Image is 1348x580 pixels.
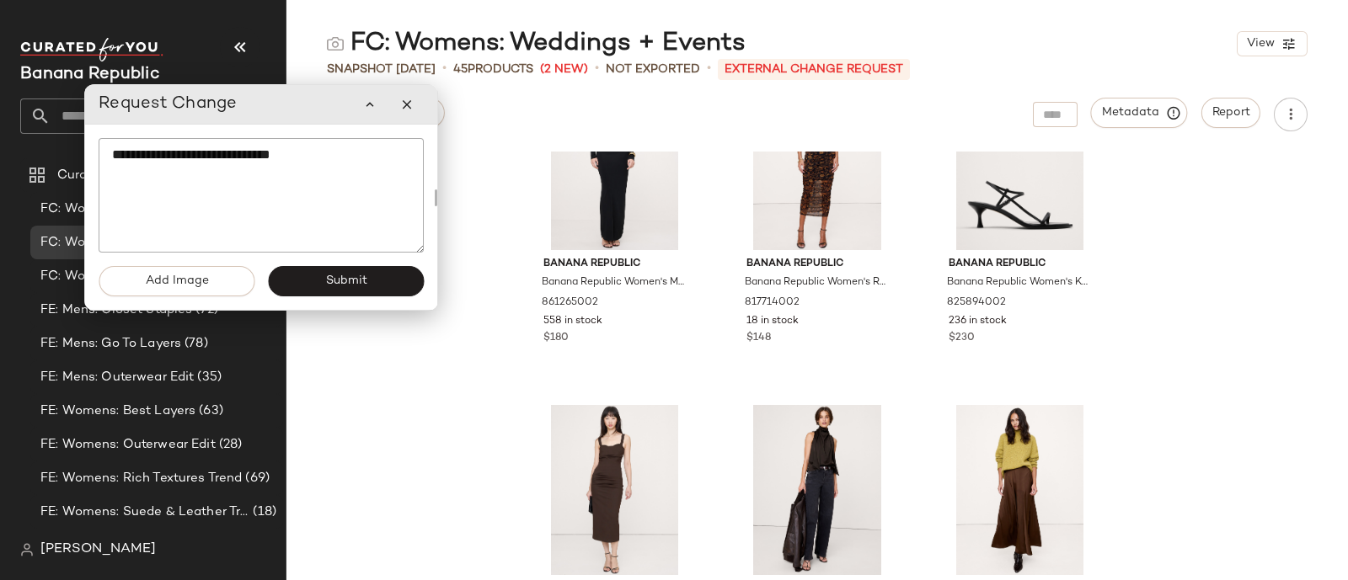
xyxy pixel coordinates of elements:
[453,61,533,78] div: Products
[327,61,436,78] span: Snapshot [DATE]
[530,405,699,575] img: cn60380695.jpg
[20,543,34,556] img: svg%3e
[40,200,249,219] span: FC: Womens: Seasonal Celebrations
[20,66,160,83] span: Current Company Name
[40,402,195,421] span: FE: Womens: Best Layers
[242,469,270,488] span: (69)
[746,314,799,329] span: 18 in stock
[543,257,686,272] span: Banana Republic
[733,405,902,575] img: cn59984076.jpg
[542,275,684,290] span: Banana Republic Women's Matte Jersey Open Back Maxi Dress Black Size XS
[324,274,366,288] span: Submit
[40,368,194,387] span: FE: Mens: Outerwear Edit
[249,503,276,522] span: (18)
[1201,98,1260,128] button: Report
[543,314,602,329] span: 558 in stock
[40,540,156,560] span: [PERSON_NAME]
[949,257,1091,272] span: Banana Republic
[195,402,223,421] span: (63)
[542,295,598,311] span: 861265002
[947,295,1006,311] span: 825894002
[540,61,588,78] span: (2 New)
[327,27,746,61] div: FC: Womens: Weddings + Events
[40,503,249,522] span: FE: Womens: Suede & Leather Trend
[216,435,243,455] span: (28)
[453,63,468,76] span: 45
[1237,31,1308,56] button: View
[40,435,216,455] span: FE: Womens: Outerwear Edit
[57,166,118,185] span: Curations
[746,331,771,346] span: $148
[194,368,222,387] span: (35)
[1091,98,1188,128] button: Metadata
[40,334,181,354] span: FE: Mens: Go To Layers
[40,267,210,286] span: FC: Womens: Weekend Edit
[707,59,711,79] span: •
[40,301,192,320] span: FE: Mens: Closet Staples
[949,331,975,346] span: $230
[949,314,1007,329] span: 236 in stock
[442,59,447,79] span: •
[947,275,1089,290] span: Banana Republic Women's Kitten-Heel Sandal Black Leather Size 8
[543,331,569,346] span: $180
[745,295,800,311] span: 817714002
[181,334,208,354] span: (78)
[1246,37,1275,51] span: View
[20,38,163,61] img: cfy_white_logo.C9jOOHJF.svg
[935,405,1105,575] img: cn60003572.jpg
[718,59,910,80] p: External Change Request
[606,61,700,78] span: Not Exported
[746,257,889,272] span: Banana Republic
[40,469,242,488] span: FE: Womens: Rich Textures Trend
[745,275,887,290] span: Banana Republic Women's Ruched Mesh Corset Midi Dress Black Floral Botanical Size 12
[595,59,599,79] span: •
[268,266,424,296] button: Submit
[40,233,244,253] span: FC: Womens: Weddings + Events
[327,35,344,52] img: svg%3e
[1212,106,1250,120] span: Report
[1101,105,1178,120] span: Metadata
